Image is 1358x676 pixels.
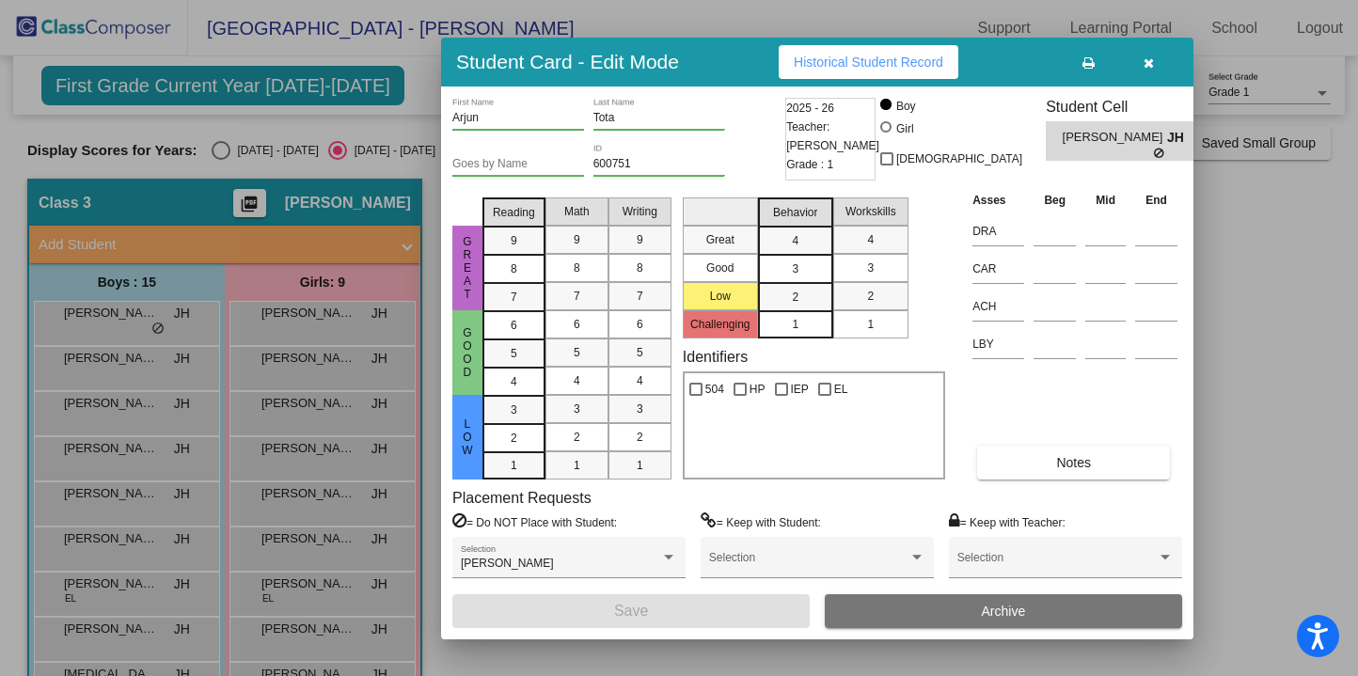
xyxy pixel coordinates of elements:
[637,429,643,446] span: 2
[794,55,943,70] span: Historical Student Record
[637,372,643,389] span: 4
[511,317,517,334] span: 6
[456,50,679,73] h3: Student Card - Edit Mode
[511,232,517,249] span: 9
[637,288,643,305] span: 7
[623,203,657,220] span: Writing
[511,401,517,418] span: 3
[574,259,580,276] span: 8
[511,260,517,277] span: 8
[977,446,1170,479] button: Notes
[701,512,821,531] label: = Keep with Student:
[867,259,874,276] span: 3
[574,344,580,361] span: 5
[982,604,1026,619] span: Archive
[452,489,592,507] label: Placement Requests
[1130,190,1182,211] th: End
[972,255,1024,283] input: assessment
[972,292,1024,321] input: assessment
[459,417,476,457] span: Low
[452,594,810,628] button: Save
[1063,128,1167,148] span: [PERSON_NAME]
[845,203,896,220] span: Workskills
[637,231,643,248] span: 9
[867,316,874,333] span: 1
[637,401,643,417] span: 3
[792,289,798,306] span: 2
[1081,190,1130,211] th: Mid
[949,512,1066,531] label: = Keep with Teacher:
[459,235,476,301] span: Great
[825,594,1182,628] button: Archive
[511,457,517,474] span: 1
[511,345,517,362] span: 5
[705,378,724,401] span: 504
[614,603,648,619] span: Save
[1056,455,1091,470] span: Notes
[792,232,798,249] span: 4
[786,99,834,118] span: 2025 - 26
[968,190,1029,211] th: Asses
[792,316,798,333] span: 1
[1046,98,1209,116] h3: Student Cell
[574,372,580,389] span: 4
[637,316,643,333] span: 6
[637,259,643,276] span: 8
[895,120,914,137] div: Girl
[493,204,535,221] span: Reading
[637,344,643,361] span: 5
[574,401,580,417] span: 3
[452,512,617,531] label: = Do NOT Place with Student:
[574,316,580,333] span: 6
[511,430,517,447] span: 2
[791,378,809,401] span: IEP
[637,457,643,474] span: 1
[511,373,517,390] span: 4
[564,203,590,220] span: Math
[895,98,916,115] div: Boy
[867,288,874,305] span: 2
[972,330,1024,358] input: assessment
[750,378,766,401] span: HP
[867,231,874,248] span: 4
[786,118,879,155] span: Teacher: [PERSON_NAME]
[459,326,476,379] span: Good
[593,158,725,171] input: Enter ID
[461,557,554,570] span: [PERSON_NAME]
[792,260,798,277] span: 3
[896,148,1022,170] span: [DEMOGRAPHIC_DATA]
[452,158,584,171] input: goes by name
[574,288,580,305] span: 7
[786,155,833,174] span: Grade : 1
[683,348,748,366] label: Identifiers
[834,378,848,401] span: EL
[779,45,958,79] button: Historical Student Record
[574,457,580,474] span: 1
[1167,128,1193,148] span: JH
[1029,190,1081,211] th: Beg
[574,231,580,248] span: 9
[511,289,517,306] span: 7
[972,217,1024,245] input: assessment
[773,204,817,221] span: Behavior
[574,429,580,446] span: 2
